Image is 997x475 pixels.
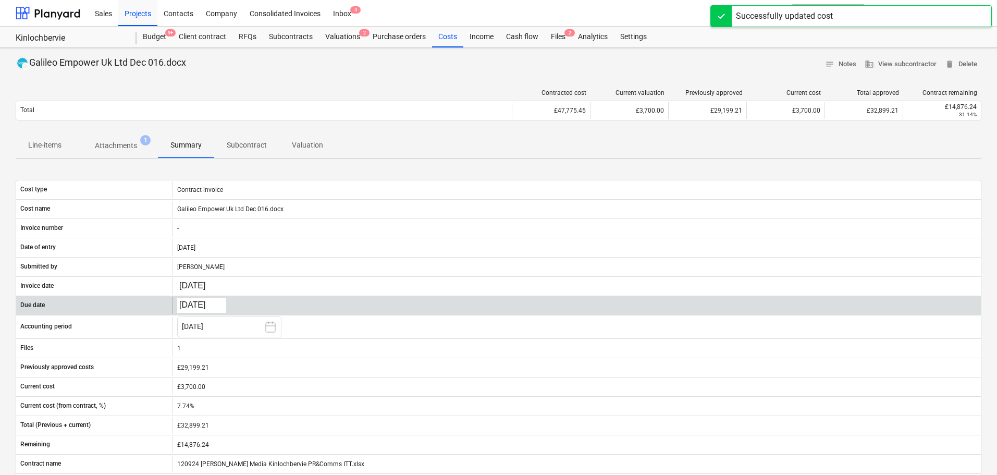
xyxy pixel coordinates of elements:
p: Invoice number [20,224,63,233]
div: Budget [137,27,173,47]
span: View subcontractor [865,58,937,70]
a: Settings [614,27,653,47]
div: Contract remaining [907,89,977,96]
span: delete [945,59,954,69]
div: Total approved [829,89,899,96]
p: Remaining [20,440,50,449]
a: Valuations2 [319,27,366,47]
img: xero.svg [17,58,28,68]
div: Files [545,27,572,47]
div: [DATE] [173,239,981,256]
button: View subcontractor [860,56,941,72]
div: Previously approved [673,89,743,96]
button: [DATE] [177,316,281,337]
p: Cost name [20,204,50,213]
a: Budget9+ [137,27,173,47]
p: Previously approved costs [20,363,94,372]
p: Accounting period [20,322,72,331]
p: Contract name [20,459,61,468]
p: Line-items [28,140,61,151]
p: Due date [20,301,45,310]
span: notes [825,59,834,69]
p: Summary [170,140,202,151]
p: Subcontract [227,140,267,151]
a: Purchase orders [366,27,432,47]
div: £3,700.00 [590,102,668,119]
iframe: Chat Widget [945,425,997,475]
p: Current cost [20,382,55,391]
a: Cash flow [500,27,545,47]
p: Galileo Empower Uk Ltd Dec 016.docx [29,56,186,70]
div: £32,899.21 [824,102,903,119]
div: £47,775.45 [512,102,590,119]
p: Files [20,344,33,352]
span: Delete [945,58,977,70]
a: Costs [432,27,463,47]
div: Invoice has been synced with Xero and its status is currently DRAFT [16,56,29,70]
a: Files2 [545,27,572,47]
p: Total [20,106,34,115]
button: Delete [941,56,981,72]
div: Valuations [319,27,366,47]
div: Current valuation [595,89,664,96]
span: 2 [359,29,370,36]
div: Successfully updated cost [736,10,833,22]
div: £3,700.00 [173,379,981,395]
div: £29,199.21 [173,359,981,376]
div: [PERSON_NAME] [173,259,981,275]
a: RFQs [232,27,263,47]
p: Current cost (from contract, %) [20,401,106,410]
div: £32,899.21 [173,417,981,434]
span: 1 [140,135,151,145]
span: business [865,59,874,69]
p: Attachments [95,140,137,151]
p: Submitted by [20,262,57,271]
button: Notes [821,56,860,72]
input: Change [177,298,226,313]
div: Current cost [751,89,821,96]
small: 31.14% [959,112,977,117]
div: Kinlochbervie [16,33,124,44]
span: Notes [825,58,856,70]
div: 7.74% [173,398,981,415]
p: Cost type [20,185,47,194]
div: 1 [173,340,981,357]
p: Valuation [292,140,323,151]
a: Analytics [572,27,614,47]
p: Date of entry [20,243,56,252]
p: Invoice date [20,282,54,290]
div: £29,199.21 [668,102,746,119]
span: 2 [564,29,575,36]
div: £3,700.00 [746,102,824,119]
div: Galileo Empower Uk Ltd Dec 016.docx [173,201,981,217]
div: £14,876.24 [173,436,981,453]
a: Income [463,27,500,47]
div: - [173,220,981,237]
span: 9+ [165,29,176,36]
p: Total (Previous + current) [20,421,91,430]
div: Contracted cost [516,89,586,96]
a: Client contract [173,27,232,47]
input: Change [177,279,226,294]
span: 4 [350,6,361,14]
div: £14,876.24 [907,103,977,111]
div: 120924 [PERSON_NAME] Media Kinlochbervie PR&Comms ITT.xlsx [173,456,981,472]
a: Subcontracts [263,27,319,47]
div: Contract invoice [173,181,981,198]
